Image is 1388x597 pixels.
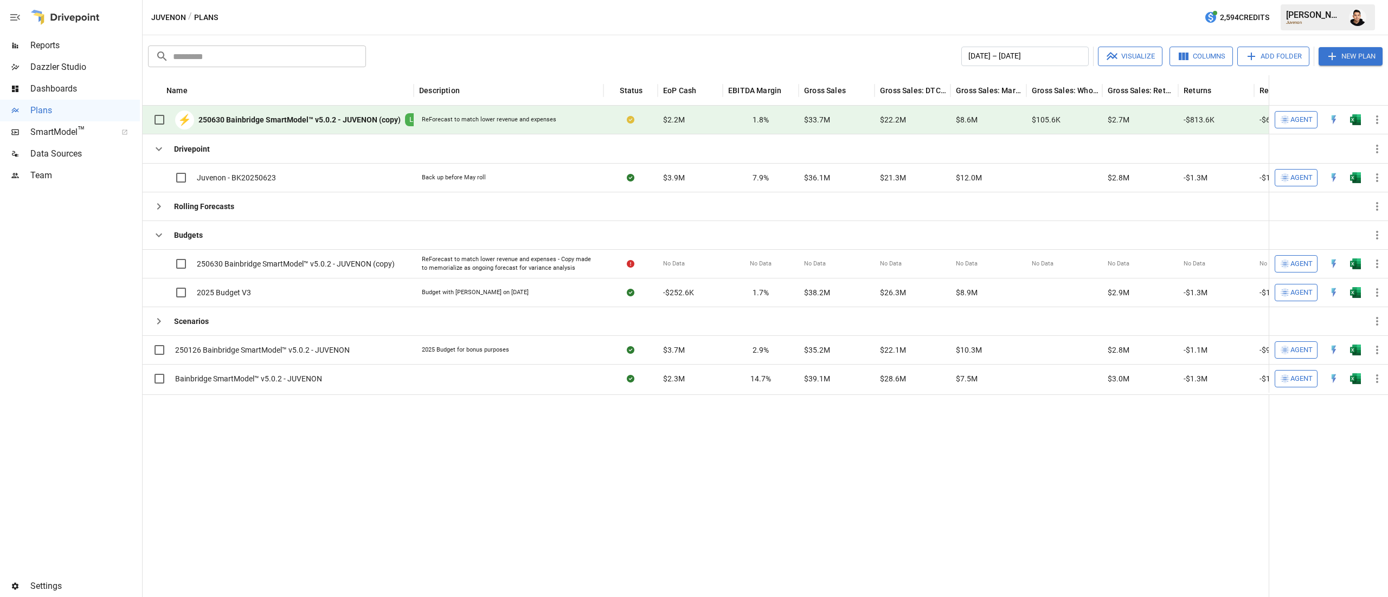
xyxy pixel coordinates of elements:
[197,258,395,269] span: 250630 Bainbridge SmartModel™ v5.0.2 - JUVENON (copy)
[174,316,209,327] b: Scenarios
[174,230,203,241] b: Budgets
[175,373,322,384] span: Bainbridge SmartModel™ v5.0.2 - JUVENON
[174,201,234,212] b: Rolling Forecasts
[1328,345,1339,355] div: Open in Quick Edit
[1032,259,1053,268] span: No Data
[1349,9,1366,26] img: Francisco Sanchez
[1350,287,1361,298] img: excel-icon.76473adf.svg
[1328,114,1339,125] div: Open in Quick Edit
[1350,373,1361,384] div: Open in Excel
[198,114,401,125] b: 250630 Bainbridge SmartModel™ v5.0.2 - JUVENON (copy)
[663,373,685,384] span: $2.3M
[1350,258,1361,269] div: Open in Excel
[663,114,685,125] span: $2.2M
[175,345,350,355] span: 250126 Bainbridge SmartModel™ v5.0.2 - JUVENON
[197,172,276,183] span: Juvenon - BK20250623
[880,373,906,384] span: $28.6M
[728,86,781,95] div: EBITDA Margin
[422,288,529,297] div: Budget with [PERSON_NAME] on [DATE]
[188,11,192,24] div: /
[1184,86,1211,95] div: Returns
[1200,8,1274,28] button: 2,594Credits
[956,373,978,384] span: $7.5M
[753,114,769,125] span: 1.8%
[1290,114,1313,126] span: Agent
[422,173,486,182] div: Back up before May roll
[627,345,634,355] div: Sync complete
[1350,345,1361,355] img: excel-icon.76473adf.svg
[1260,373,1283,384] span: -$1.3M
[422,255,595,272] div: ReForecast to match lower revenue and expenses - Copy made to memorialize as ongoing forecast for...
[1350,373,1361,384] img: excel-icon.76473adf.svg
[627,114,634,125] div: Your plan has changes in Excel that are not reflected in the Drivepoint Data Warehouse, select "S...
[405,115,453,125] span: LIVE MODEL
[175,111,194,129] div: ⚡
[880,114,906,125] span: $22.2M
[30,39,140,52] span: Reports
[804,114,830,125] span: $33.7M
[1169,47,1233,66] button: Columns
[1328,172,1339,183] div: Open in Quick Edit
[1328,172,1339,183] img: quick-edit-flash.b8aec18c.svg
[30,580,140,593] span: Settings
[1290,287,1313,299] span: Agent
[1275,370,1318,387] button: Agent
[880,345,906,355] span: $22.1M
[1328,287,1339,298] div: Open in Quick Edit
[1032,86,1098,95] div: Gross Sales: Wholesale
[1098,47,1162,66] button: Visualize
[1290,344,1313,356] span: Agent
[1286,10,1342,20] div: [PERSON_NAME]
[753,287,769,298] span: 1.7%
[1260,345,1290,355] span: -$989.2K
[1184,287,1207,298] span: -$1.3M
[1275,284,1318,301] button: Agent
[804,287,830,298] span: $38.2M
[151,11,186,24] button: Juvenon
[663,287,694,298] span: -$252.6K
[804,172,830,183] span: $36.1M
[753,172,769,183] span: 7.9%
[880,86,947,95] div: Gross Sales: DTC Online
[419,86,460,95] div: Description
[627,287,634,298] div: Sync complete
[753,345,769,355] span: 2.9%
[1290,373,1313,385] span: Agent
[1108,86,1174,95] div: Gross Sales: Retail
[1328,114,1339,125] img: quick-edit-flash.b8aec18c.svg
[1275,341,1318,359] button: Agent
[1350,258,1361,269] img: excel-icon.76473adf.svg
[1260,114,1290,125] span: -$665.9K
[1328,258,1339,269] div: Open in Quick Edit
[422,115,556,124] div: ReForecast to match lower revenue and expenses
[30,147,140,160] span: Data Sources
[30,126,110,139] span: SmartModel
[750,373,771,384] span: 14.7%
[1108,287,1129,298] span: $2.9M
[1328,373,1339,384] img: quick-edit-flash.b8aec18c.svg
[78,124,85,138] span: ™
[1290,258,1313,270] span: Agent
[620,86,642,95] div: Status
[880,172,906,183] span: $21.3M
[30,82,140,95] span: Dashboards
[663,86,696,95] div: EoP Cash
[1108,172,1129,183] span: $2.8M
[956,287,978,298] span: $8.9M
[1319,47,1383,66] button: New Plan
[1350,172,1361,183] img: excel-icon.76473adf.svg
[1350,287,1361,298] div: Open in Excel
[197,287,251,298] span: 2025 Budget V3
[422,346,509,354] div: 2025 Budget for bonus purposes
[166,86,188,95] div: Name
[30,61,140,74] span: Dazzler Studio
[627,172,634,183] div: Sync complete
[1108,345,1129,355] span: $2.8M
[627,258,634,269] div: Error during sync.
[880,259,902,268] span: No Data
[1260,86,1326,95] div: Returns: DTC Online
[30,104,140,117] span: Plans
[30,169,140,182] span: Team
[1350,345,1361,355] div: Open in Excel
